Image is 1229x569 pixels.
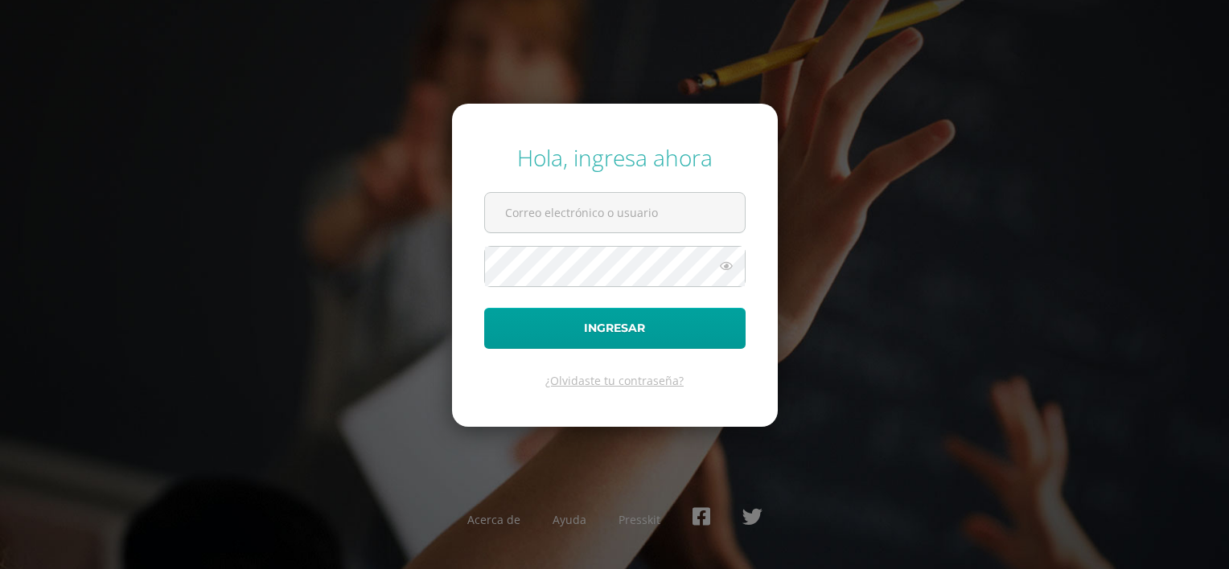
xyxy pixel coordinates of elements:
a: Ayuda [553,512,586,527]
button: Ingresar [484,308,746,349]
a: ¿Olvidaste tu contraseña? [545,373,684,388]
a: Presskit [619,512,660,527]
div: Hola, ingresa ahora [484,142,746,173]
a: Acerca de [467,512,520,527]
input: Correo electrónico o usuario [485,193,745,232]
